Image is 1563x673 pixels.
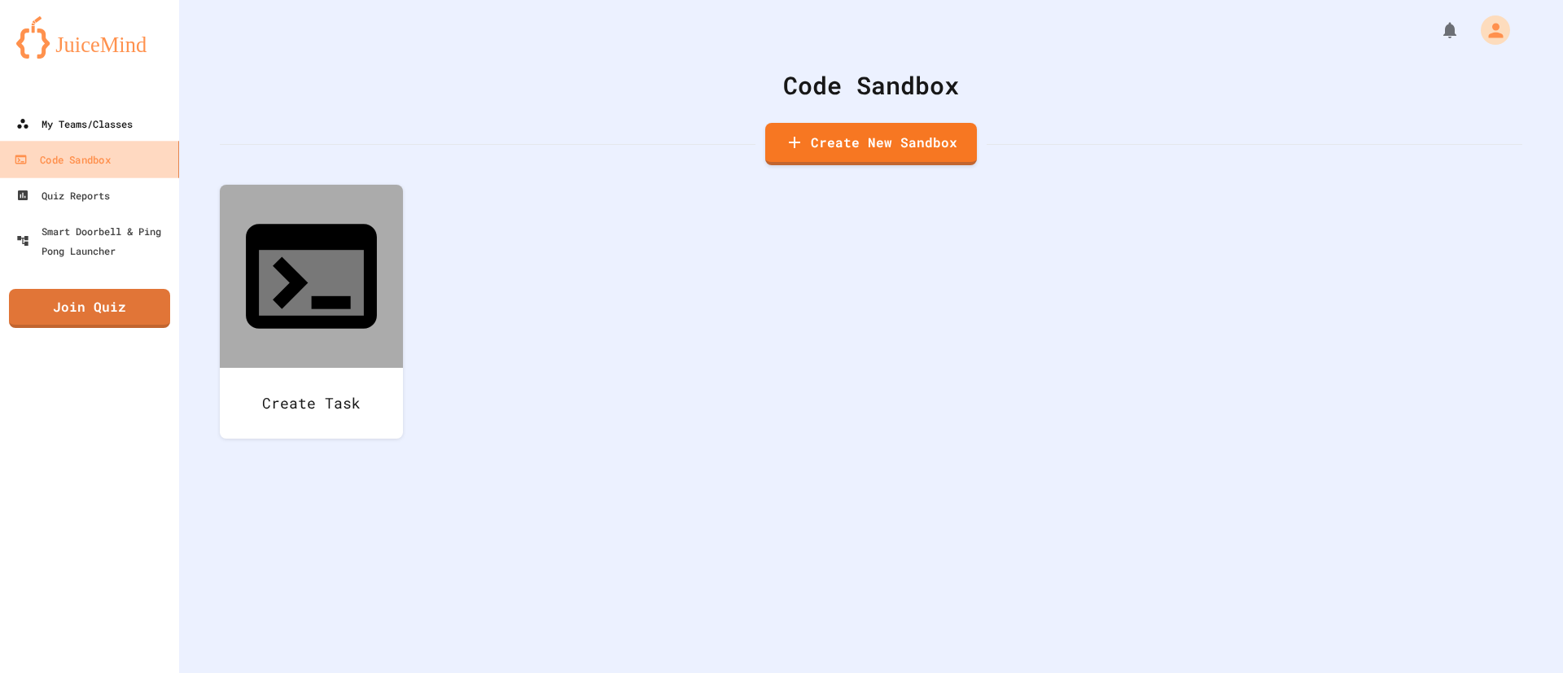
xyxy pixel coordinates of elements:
div: Code Sandbox [220,67,1522,103]
a: Join Quiz [9,289,170,328]
div: My Notifications [1410,16,1464,44]
div: My Account [1464,11,1514,49]
a: Create Task [220,185,403,439]
div: Smart Doorbell & Ping Pong Launcher [16,221,173,260]
div: Create Task [220,368,403,439]
div: Code Sandbox [14,150,110,170]
a: Create New Sandbox [765,123,977,165]
div: Quiz Reports [16,186,110,205]
img: logo-orange.svg [16,16,163,59]
div: My Teams/Classes [16,114,133,133]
